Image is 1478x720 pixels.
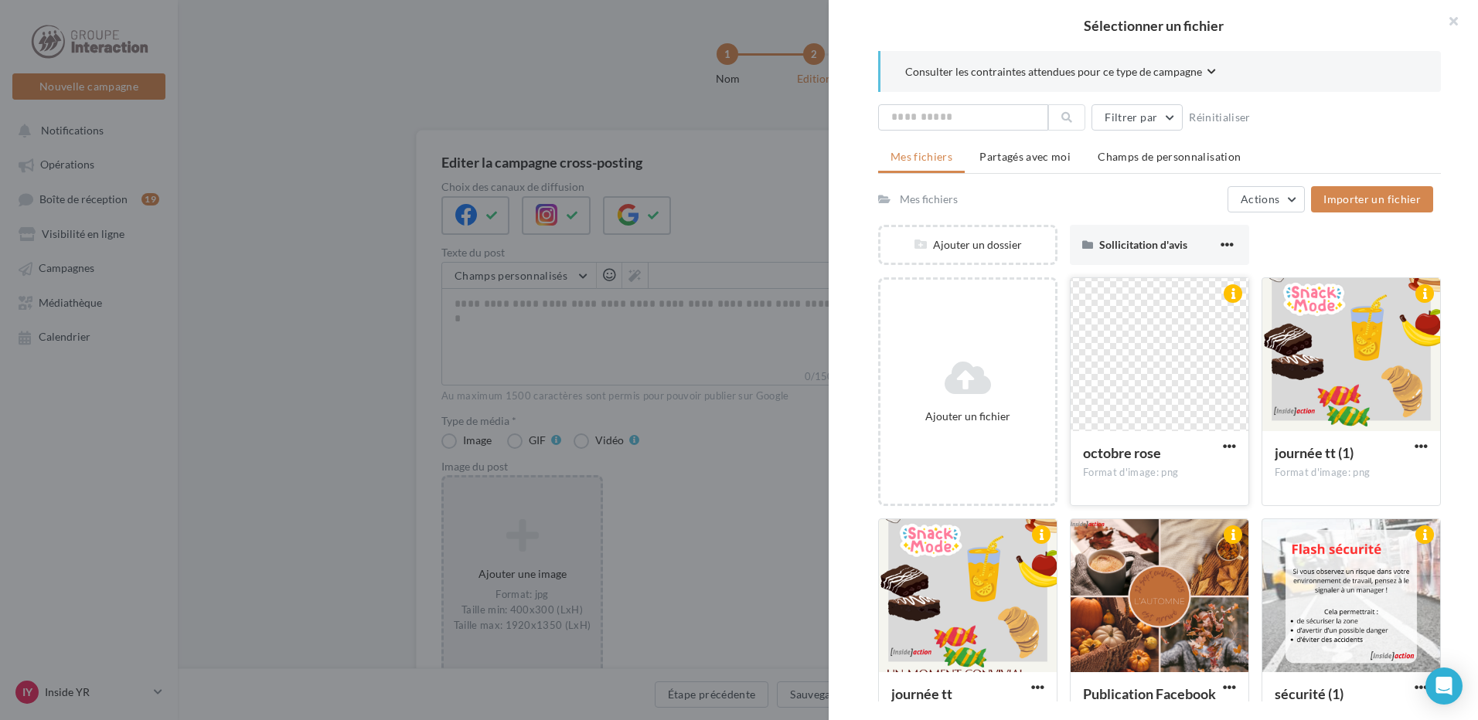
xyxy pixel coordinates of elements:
span: journée tt [891,685,952,702]
h2: Sélectionner un fichier [853,19,1453,32]
div: Format d'image: png [1083,466,1236,480]
span: Sollicitation d'avis [1099,238,1187,251]
button: Consulter les contraintes attendues pour ce type de campagne [905,63,1216,83]
span: journée tt (1) [1275,444,1354,461]
div: Ajouter un dossier [880,237,1055,253]
span: Mes fichiers [891,150,952,163]
div: Ajouter un fichier [887,409,1049,424]
span: Partagés avec moi [979,150,1071,163]
span: Importer un fichier [1323,192,1421,205]
div: Mes fichiers [900,192,958,207]
span: Actions [1241,192,1279,205]
button: Importer un fichier [1311,186,1433,212]
span: Consulter les contraintes attendues pour ce type de campagne [905,64,1202,80]
span: sécurité (1) [1275,685,1343,702]
div: Format d'image: png [1275,466,1428,480]
span: octobre rose [1083,444,1161,461]
button: Réinitialiser [1183,108,1257,127]
div: Open Intercom Messenger [1425,667,1463,705]
span: Champs de personnalisation [1098,150,1241,163]
button: Actions [1228,186,1305,212]
button: Filtrer par [1091,104,1183,131]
